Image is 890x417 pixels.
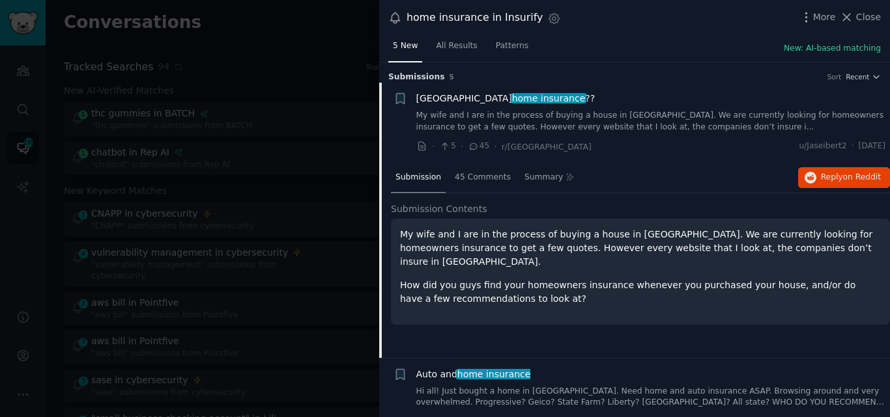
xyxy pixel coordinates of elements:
p: My wife and I are in the process of buying a house in [GEOGRAPHIC_DATA]. We are currently looking... [400,228,881,269]
span: u/Jaseibert2 [799,141,846,152]
span: Auto and [416,368,531,381]
span: 45 [468,141,489,152]
span: · [432,140,435,154]
button: Replyon Reddit [798,167,890,188]
a: My wife and I are in the process of buying a house in [GEOGRAPHIC_DATA]. We are currently looking... [416,110,886,133]
span: on Reddit [843,172,881,182]
p: How did you guys find your homeowners insurance whenever you purchased your house, and/or do have... [400,278,881,306]
span: · [494,140,496,154]
span: 5 New [393,40,418,52]
div: Sort [827,72,842,81]
span: home insurance [511,93,586,103]
a: Hi all! Just bought a home in [GEOGRAPHIC_DATA]. Need home and auto insurance ASAP. Browsing arou... [416,386,886,409]
span: r/[GEOGRAPHIC_DATA] [502,142,592,152]
a: All Results [431,36,481,62]
span: Close [856,10,881,24]
span: Submission Contents [391,202,487,216]
span: [DATE] [859,141,885,152]
button: New: AI-based matching [784,43,881,55]
span: home insurance [456,369,532,379]
span: Patterns [496,40,528,52]
span: More [813,10,836,24]
span: 5 [450,73,454,81]
a: Auto andhome insurance [416,368,531,381]
a: 5 New [388,36,422,62]
a: [GEOGRAPHIC_DATA]home insurance?? [416,92,596,105]
span: All Results [436,40,477,52]
span: · [852,141,854,152]
span: Submission s [388,72,445,83]
span: Recent [846,72,869,81]
button: Recent [846,72,881,81]
span: · [461,140,463,154]
span: [GEOGRAPHIC_DATA] ?? [416,92,596,105]
button: Close [840,10,881,24]
span: 5 [439,141,455,152]
div: home insurance in Insurify [407,10,543,26]
span: Submission [395,172,441,183]
a: Patterns [491,36,533,62]
span: Summary [524,172,563,183]
button: More [799,10,836,24]
span: 45 Comments [455,172,511,183]
span: Reply [821,172,881,183]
